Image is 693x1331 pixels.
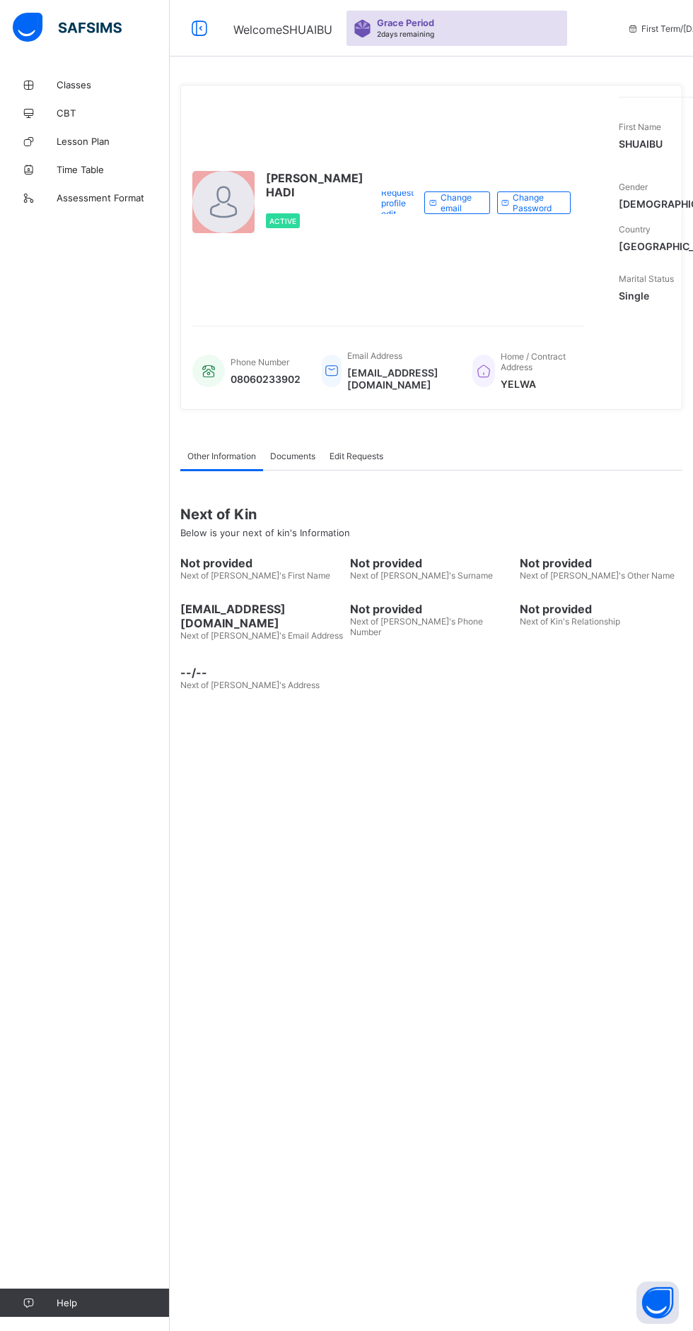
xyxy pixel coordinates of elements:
[350,602,513,616] span: Not provided
[520,616,620,627] span: Next of Kin's Relationship
[520,556,682,570] span: Not provided
[13,13,122,42] img: safsims
[520,602,682,616] span: Not provided
[180,556,343,570] span: Not provided
[187,451,256,461] span: Other Information
[270,451,315,461] span: Documents
[501,351,566,372] span: Home / Contract Address
[231,373,301,385] span: 08060233902
[619,182,648,192] span: Gender
[266,171,363,199] span: [PERSON_NAME] HADI
[180,506,682,523] span: Next of Kin
[350,556,513,570] span: Not provided
[350,616,483,637] span: Next of [PERSON_NAME]'s Phone Number
[501,378,571,390] span: YELWA
[231,357,289,367] span: Phone Number
[354,20,371,37] img: sticker-purple.71386a28dfed39d6af7621340158ba97.svg
[377,30,434,38] span: 2 days remaining
[57,136,170,147] span: Lesson Plan
[57,1297,169,1308] span: Help
[381,187,414,219] span: Request profile edit
[330,451,383,461] span: Edit Requests
[619,122,661,132] span: First Name
[347,350,402,361] span: Email Address
[180,527,350,538] span: Below is your next of kin's Information
[347,367,451,391] span: [EMAIL_ADDRESS][DOMAIN_NAME]
[180,570,330,581] span: Next of [PERSON_NAME]'s First Name
[619,224,651,235] span: Country
[636,1282,679,1324] button: Open asap
[513,192,559,213] span: Change Password
[57,79,170,90] span: Classes
[57,107,170,119] span: CBT
[180,665,343,680] span: --/--
[350,570,493,581] span: Next of [PERSON_NAME]'s Surname
[619,273,674,284] span: Marital Status
[57,164,170,175] span: Time Table
[180,680,320,690] span: Next of [PERSON_NAME]'s Address
[520,570,675,581] span: Next of [PERSON_NAME]'s Other Name
[180,602,343,630] span: [EMAIL_ADDRESS][DOMAIN_NAME]
[441,192,479,213] span: Change email
[57,192,170,203] span: Assessment Format
[180,630,343,641] span: Next of [PERSON_NAME]'s Email Address
[377,18,434,28] span: Grace Period
[269,217,296,225] span: Active
[233,23,332,37] span: Welcome SHUAIBU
